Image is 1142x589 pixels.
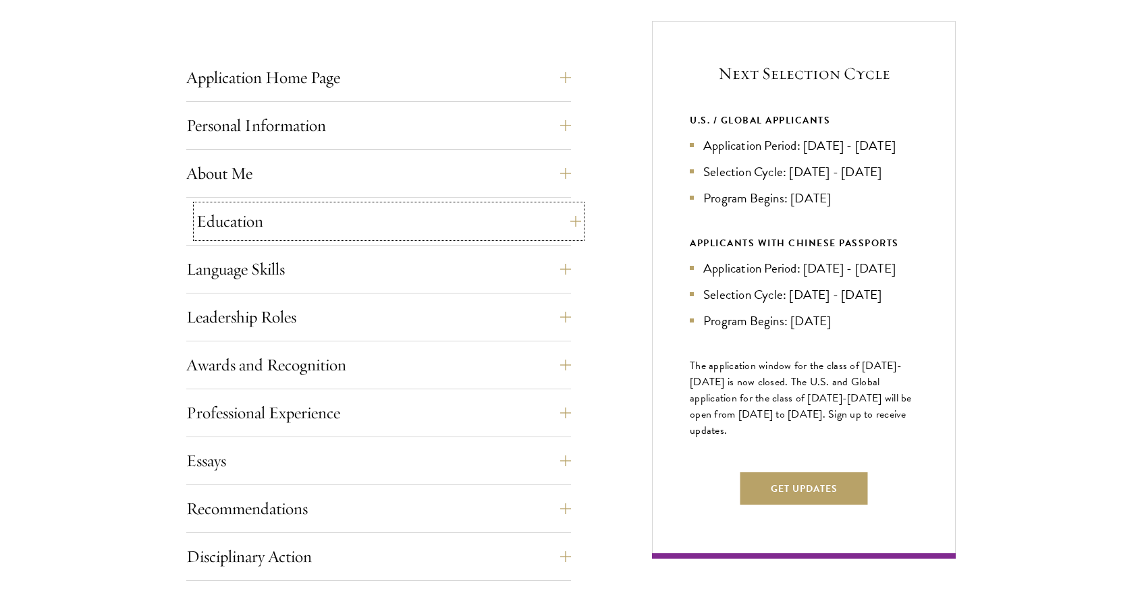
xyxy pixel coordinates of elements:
[690,311,918,331] li: Program Begins: [DATE]
[690,235,918,252] div: APPLICANTS WITH CHINESE PASSPORTS
[186,61,571,94] button: Application Home Page
[690,112,918,129] div: U.S. / GLOBAL APPLICANTS
[740,472,868,505] button: Get Updates
[690,188,918,208] li: Program Begins: [DATE]
[186,301,571,333] button: Leadership Roles
[186,349,571,381] button: Awards and Recognition
[690,162,918,181] li: Selection Cycle: [DATE] - [DATE]
[690,285,918,304] li: Selection Cycle: [DATE] - [DATE]
[690,62,918,85] h5: Next Selection Cycle
[690,258,918,278] li: Application Period: [DATE] - [DATE]
[690,358,912,439] span: The application window for the class of [DATE]-[DATE] is now closed. The U.S. and Global applicat...
[186,540,571,573] button: Disciplinary Action
[690,136,918,155] li: Application Period: [DATE] - [DATE]
[186,445,571,477] button: Essays
[186,253,571,285] button: Language Skills
[186,157,571,190] button: About Me
[186,109,571,142] button: Personal Information
[186,397,571,429] button: Professional Experience
[196,205,581,237] button: Education
[186,493,571,525] button: Recommendations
